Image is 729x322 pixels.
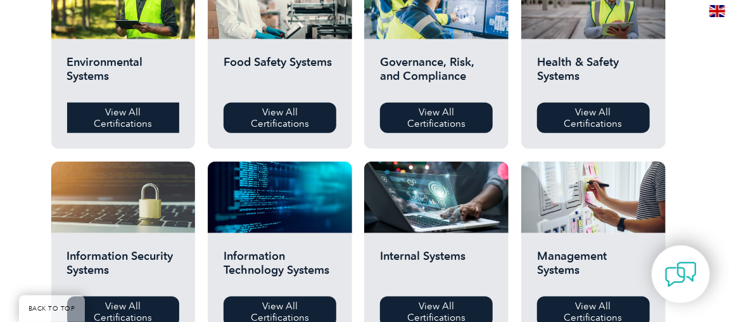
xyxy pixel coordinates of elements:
a: View All Certifications [380,103,493,133]
a: View All Certifications [67,103,180,133]
img: en [709,5,725,17]
h2: Health & Safety Systems [537,55,650,93]
h2: Information Technology Systems [224,249,336,287]
h2: Environmental Systems [67,55,180,93]
a: BACK TO TOP [19,295,85,322]
h2: Governance, Risk, and Compliance [380,55,493,93]
h2: Food Safety Systems [224,55,336,93]
a: View All Certifications [537,103,650,133]
img: contact-chat.png [665,259,697,290]
h2: Information Security Systems [67,249,180,287]
h2: Management Systems [537,249,650,287]
a: View All Certifications [224,103,336,133]
h2: Internal Systems [380,249,493,287]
